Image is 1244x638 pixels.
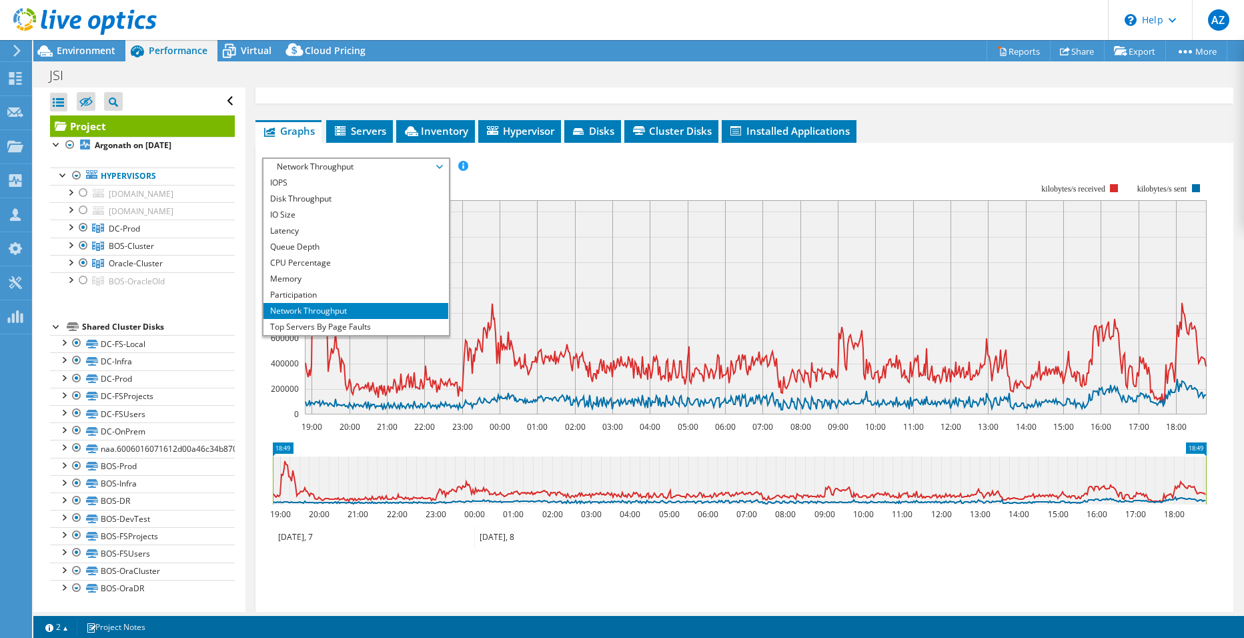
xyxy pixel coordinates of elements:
[1165,41,1227,61] a: More
[50,493,235,510] a: BOS-DR
[50,185,235,202] a: [DOMAIN_NAME]
[50,352,235,370] a: DC-Infra
[50,405,235,422] a: DC-FSUsers
[1008,509,1029,520] text: 14:00
[864,421,885,432] text: 10:00
[263,255,448,271] li: CPU Percentage
[301,421,322,432] text: 19:00
[987,41,1051,61] a: Reports
[564,421,585,432] text: 02:00
[1208,9,1229,31] span: AZ
[50,422,235,440] a: DC-OnPrem
[1047,509,1068,520] text: 15:00
[502,509,523,520] text: 01:00
[50,475,235,493] a: BOS-Infra
[1125,14,1137,26] svg: \n
[269,509,290,520] text: 19:00
[241,44,271,57] span: Virtual
[1050,41,1105,61] a: Share
[82,319,235,335] div: Shared Cluster Disks
[526,421,547,432] text: 01:00
[414,421,434,432] text: 22:00
[940,421,961,432] text: 12:00
[50,335,235,352] a: DC-FS-Local
[308,509,329,520] text: 20:00
[714,421,735,432] text: 06:00
[50,440,235,457] a: naa.6006016071612d00a46c34b8707ee511
[109,188,173,200] span: [DOMAIN_NAME]
[969,509,990,520] text: 13:00
[752,421,772,432] text: 07:00
[109,206,173,217] span: [DOMAIN_NAME]
[263,287,448,303] li: Participation
[95,139,171,151] b: Argonath on [DATE]
[50,168,235,185] a: Hypervisors
[580,509,601,520] text: 03:00
[1137,184,1187,194] text: kilobytes/s sent
[1163,509,1184,520] text: 18:00
[263,239,448,255] li: Queue Depth
[333,124,386,137] span: Servers
[109,240,154,252] span: BOS-Cluster
[43,68,84,83] h1: JSI
[631,124,712,137] span: Cluster Disks
[50,458,235,475] a: BOS-Prod
[1104,41,1166,61] a: Export
[425,509,446,520] text: 23:00
[619,509,640,520] text: 04:00
[109,258,163,269] span: Oracle-Cluster
[263,303,448,319] li: Network Throughput
[489,421,510,432] text: 00:00
[50,563,235,580] a: BOS-OraCluster
[376,421,397,432] text: 21:00
[263,223,448,239] li: Latency
[271,383,299,394] text: 200000
[977,421,998,432] text: 13:00
[658,509,679,520] text: 05:00
[902,421,923,432] text: 11:00
[50,137,235,154] a: Argonath on [DATE]
[1090,421,1111,432] text: 16:00
[1125,509,1145,520] text: 17:00
[736,509,756,520] text: 07:00
[852,509,873,520] text: 10:00
[262,124,315,137] span: Graphs
[263,175,448,191] li: IOPS
[677,421,698,432] text: 05:00
[571,124,614,137] span: Disks
[485,124,554,137] span: Hypervisor
[50,238,235,255] a: BOS-Cluster
[263,271,448,287] li: Memory
[1015,421,1036,432] text: 14:00
[149,44,207,57] span: Performance
[697,509,718,520] text: 06:00
[728,124,850,137] span: Installed Applications
[50,580,235,597] a: BOS-OraDR
[790,421,810,432] text: 08:00
[639,421,660,432] text: 04:00
[602,421,622,432] text: 03:00
[464,509,484,520] text: 00:00
[263,207,448,223] li: IO Size
[270,159,442,175] span: Network Throughput
[50,510,235,527] a: BOS-DevTest
[294,408,299,420] text: 0
[1165,421,1186,432] text: 18:00
[109,223,140,234] span: DC-Prod
[50,220,235,237] a: DC-Prod
[50,272,235,290] a: BOS-OracleOld
[1041,184,1105,194] text: kilobytes/s received
[452,421,472,432] text: 23:00
[814,509,834,520] text: 09:00
[57,44,115,57] span: Environment
[50,370,235,388] a: DC-Prod
[1128,421,1149,432] text: 17:00
[263,191,448,207] li: Disk Throughput
[1086,509,1107,520] text: 16:00
[50,115,235,137] a: Project
[109,276,165,287] span: BOS-OracleOld
[339,421,360,432] text: 20:00
[386,509,407,520] text: 22:00
[271,358,299,369] text: 400000
[50,527,235,545] a: BOS-FSProjects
